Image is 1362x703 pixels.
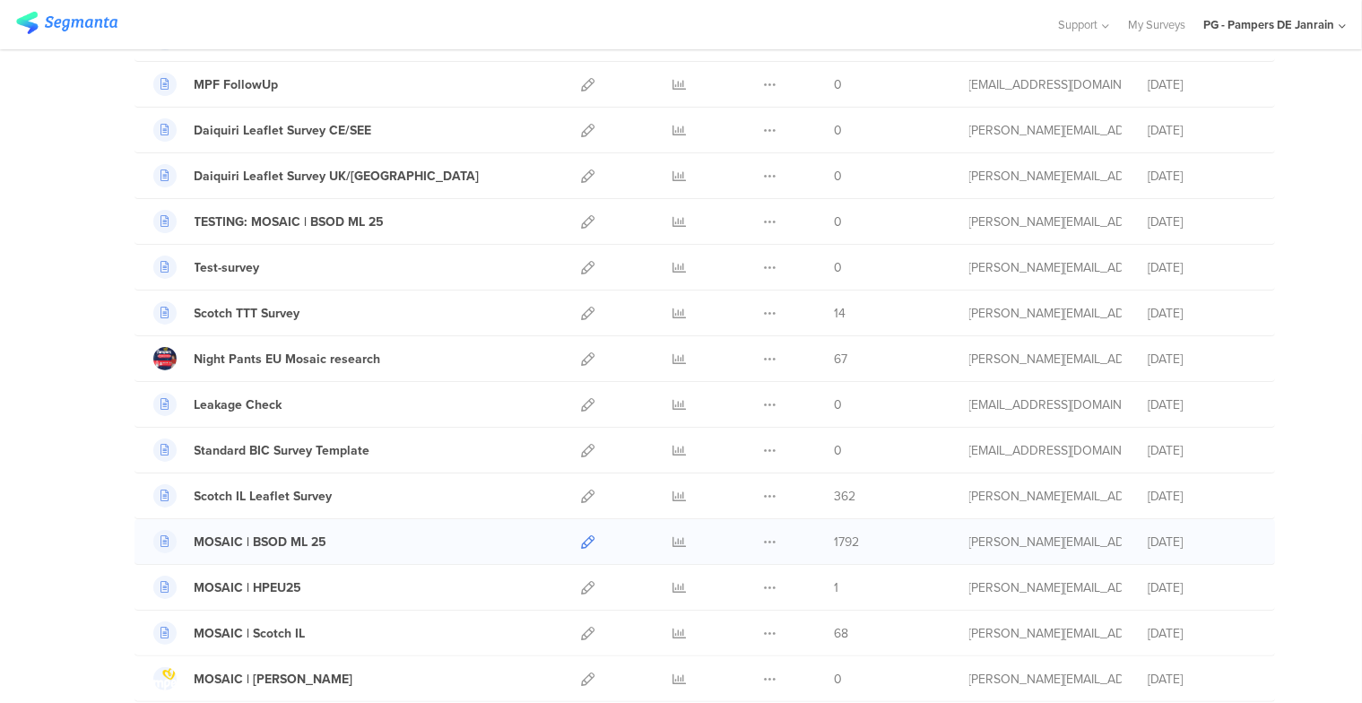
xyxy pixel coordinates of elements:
[195,350,381,369] div: Night Pants EU Mosaic research
[153,667,353,690] a: MOSAIC | [PERSON_NAME]
[153,73,279,96] a: MPF FollowUp
[195,304,300,323] div: Scotch TTT Survey
[969,441,1122,460] div: burcak.b.1@pg.com
[1149,670,1256,689] div: [DATE]
[1149,304,1256,323] div: [DATE]
[835,624,849,643] span: 68
[1149,258,1256,277] div: [DATE]
[195,624,306,643] div: MOSAIC | Scotch IL
[969,624,1122,643] div: fritz.t@pg.com
[153,393,282,416] a: Leakage Check
[195,395,282,414] div: Leakage Check
[835,533,860,551] span: 1792
[153,210,385,233] a: TESTING: MOSAIC | BSOD ML 25
[969,75,1122,94] div: burcak.b.1@pg.com
[1149,624,1256,643] div: [DATE]
[835,487,856,506] span: 362
[969,487,1122,506] div: fritz.t@pg.com
[1149,487,1256,506] div: [DATE]
[16,12,117,34] img: segmanta logo
[195,167,480,186] div: Daiquiri Leaflet Survey UK/Iberia
[1149,533,1256,551] div: [DATE]
[1149,578,1256,597] div: [DATE]
[835,578,839,597] span: 1
[835,304,846,323] span: 14
[835,350,848,369] span: 67
[835,395,843,414] span: 0
[835,75,843,94] span: 0
[153,621,306,645] a: MOSAIC | Scotch IL
[1149,395,1256,414] div: [DATE]
[969,304,1122,323] div: fritz.t@pg.com
[195,670,353,689] div: MOSAIC | Santiago PIPO
[835,670,843,689] span: 0
[1149,167,1256,186] div: [DATE]
[153,576,302,599] a: MOSAIC | HPEU25
[195,533,327,551] div: MOSAIC | BSOD ML 25
[153,438,370,462] a: Standard BIC Survey Template
[1203,16,1334,33] div: PG - Pampers DE Janrain
[969,395,1122,414] div: burcak.b.1@pg.com
[969,533,1122,551] div: fritz.t@pg.com
[1149,213,1256,231] div: [DATE]
[835,121,843,140] span: 0
[1059,16,1098,33] span: Support
[835,167,843,186] span: 0
[969,578,1122,597] div: fritz.t@pg.com
[153,164,480,187] a: Daiquiri Leaflet Survey UK/[GEOGRAPHIC_DATA]
[1149,441,1256,460] div: [DATE]
[835,441,843,460] span: 0
[969,258,1122,277] div: fritz.t@pg.com
[153,530,327,553] a: MOSAIC | BSOD ML 25
[835,213,843,231] span: 0
[195,213,385,231] div: TESTING: MOSAIC | BSOD ML 25
[195,487,333,506] div: Scotch IL Leaflet Survey
[969,350,1122,369] div: alves.dp@pg.com
[153,347,381,370] a: Night Pants EU Mosaic research
[153,484,333,508] a: Scotch IL Leaflet Survey
[153,256,260,279] a: Test-survey
[195,441,370,460] div: Standard BIC Survey Template
[1149,75,1256,94] div: [DATE]
[153,118,372,142] a: Daiquiri Leaflet Survey CE/SEE
[969,121,1122,140] div: fritz.t@pg.com
[195,578,302,597] div: MOSAIC | HPEU25
[153,301,300,325] a: Scotch TTT Survey
[969,670,1122,689] div: fritz.t@pg.com
[835,258,843,277] span: 0
[969,213,1122,231] div: fritz.t@pg.com
[195,258,260,277] div: Test-survey
[195,121,372,140] div: Daiquiri Leaflet Survey CE/SEE
[1149,350,1256,369] div: [DATE]
[1149,121,1256,140] div: [DATE]
[969,167,1122,186] div: fritz.t@pg.com
[195,75,279,94] div: MPF FollowUp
